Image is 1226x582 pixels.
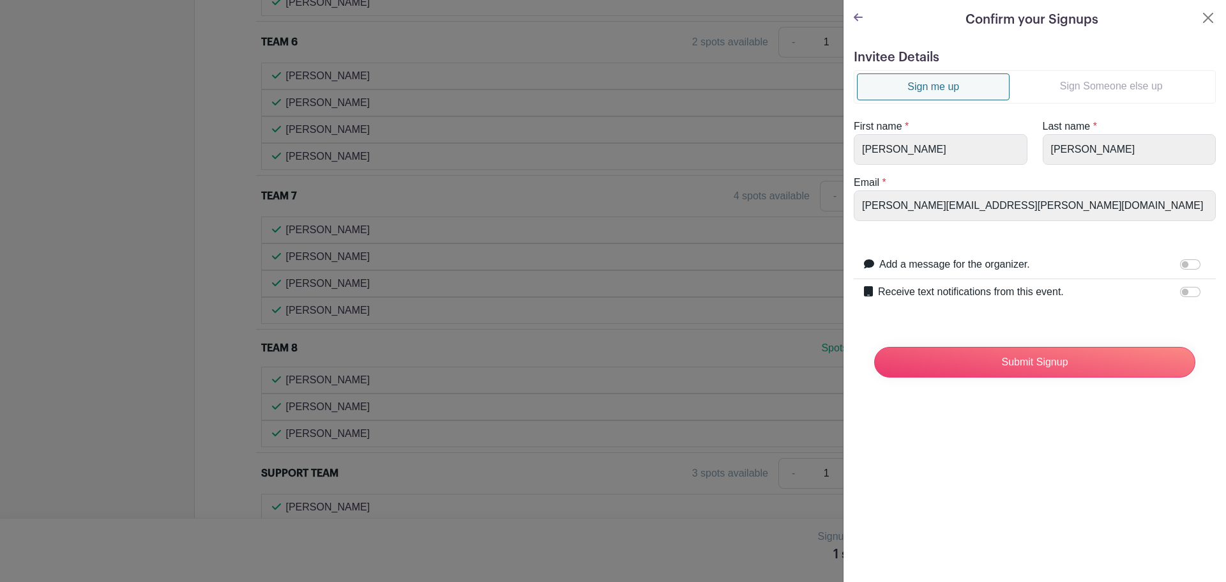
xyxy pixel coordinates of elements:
[878,284,1064,300] label: Receive text notifications from this event.
[857,73,1010,100] a: Sign me up
[854,119,902,134] label: First name
[854,50,1216,65] h5: Invitee Details
[1200,10,1216,26] button: Close
[965,10,1098,29] h5: Confirm your Signups
[854,175,879,190] label: Email
[1043,119,1091,134] label: Last name
[1010,73,1213,99] a: Sign Someone else up
[874,347,1195,378] input: Submit Signup
[879,257,1030,272] label: Add a message for the organizer.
